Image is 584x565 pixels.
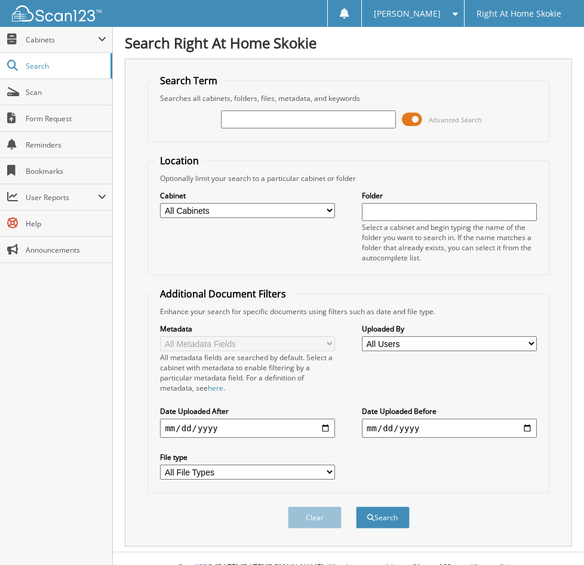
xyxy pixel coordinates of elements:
[26,140,106,150] span: Reminders
[362,406,537,416] label: Date Uploaded Before
[160,191,335,201] label: Cabinet
[26,245,106,255] span: Announcements
[477,10,561,17] span: Right At Home Skokie
[26,35,98,45] span: Cabinets
[12,5,102,22] img: scan123-logo-white.svg
[154,287,292,300] legend: Additional Document Filters
[362,191,537,201] label: Folder
[160,352,335,393] div: All metadata fields are searched by default. Select a cabinet with metadata to enable filtering b...
[154,173,542,183] div: Optionally limit your search to a particular cabinet or folder
[26,61,104,71] span: Search
[26,87,106,97] span: Scan
[288,506,342,529] button: Clear
[208,383,223,393] a: here
[374,10,441,17] span: [PERSON_NAME]
[429,115,482,124] span: Advanced Search
[362,222,537,263] div: Select a cabinet and begin typing the name of the folder you want to search in. If the name match...
[356,506,410,529] button: Search
[362,419,537,438] input: end
[154,74,223,87] legend: Search Term
[26,113,106,124] span: Form Request
[160,324,335,334] label: Metadata
[160,419,335,438] input: start
[154,93,542,103] div: Searches all cabinets, folders, files, metadata, and keywords
[154,154,205,167] legend: Location
[362,324,537,334] label: Uploaded By
[125,33,572,53] h1: Search Right At Home Skokie
[26,219,106,229] span: Help
[160,406,335,416] label: Date Uploaded After
[160,452,335,462] label: File type
[26,192,98,202] span: User Reports
[26,166,106,176] span: Bookmarks
[154,306,542,317] div: Enhance your search for specific documents using filters such as date and file type.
